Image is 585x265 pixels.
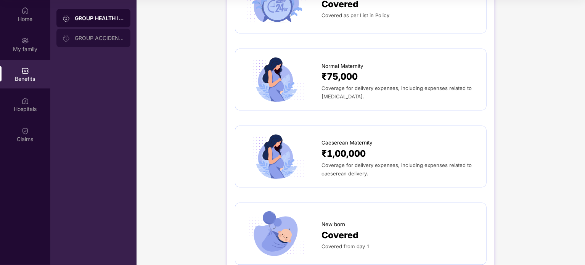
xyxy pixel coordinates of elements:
span: Coverage for delivery expenses, including expenses related to caeserean delivery. [321,162,472,177]
span: Normal Maternity [321,62,363,70]
span: Covered as per List in Policy [321,12,389,18]
div: GROUP HEALTH INSURANCE [75,14,124,22]
img: icon [243,211,309,257]
span: New born [321,221,345,229]
img: svg+xml;base64,PHN2ZyB3aWR0aD0iMjAiIGhlaWdodD0iMjAiIHZpZXdCb3g9IjAgMCAyMCAyMCIgZmlsbD0ibm9uZSIgeG... [63,15,70,22]
img: svg+xml;base64,PHN2ZyB3aWR0aD0iMjAiIGhlaWdodD0iMjAiIHZpZXdCb3g9IjAgMCAyMCAyMCIgZmlsbD0ibm9uZSIgeG... [63,35,70,42]
span: ₹75,000 [321,70,358,84]
img: svg+xml;base64,PHN2ZyBpZD0iSG9zcGl0YWxzIiB4bWxucz0iaHR0cDovL3d3dy53My5vcmcvMjAwMC9zdmciIHdpZHRoPS... [21,97,29,105]
img: svg+xml;base64,PHN2ZyBpZD0iSG9tZSIgeG1sbnM9Imh0dHA6Ly93d3cudzMub3JnLzIwMDAvc3ZnIiB3aWR0aD0iMjAiIG... [21,7,29,14]
img: icon [243,134,309,180]
div: GROUP ACCIDENTAL INSURANCE [75,35,124,41]
img: svg+xml;base64,PHN2ZyBpZD0iQ2xhaW0iIHhtbG5zPSJodHRwOi8vd3d3LnczLm9yZy8yMDAwL3N2ZyIgd2lkdGg9IjIwIi... [21,127,29,135]
img: svg+xml;base64,PHN2ZyB3aWR0aD0iMjAiIGhlaWdodD0iMjAiIHZpZXdCb3g9IjAgMCAyMCAyMCIgZmlsbD0ibm9uZSIgeG... [21,37,29,45]
span: Caeserean Maternity [321,139,373,147]
span: Covered from day 1 [321,244,370,250]
span: Covered [321,229,358,243]
span: ₹1,00,000 [321,147,366,161]
img: icon [243,57,309,103]
img: svg+xml;base64,PHN2ZyBpZD0iQmVuZWZpdHMiIHhtbG5zPSJodHRwOi8vd3d3LnczLm9yZy8yMDAwL3N2ZyIgd2lkdGg9Ij... [21,67,29,75]
span: Coverage for delivery expenses, including expenses related to [MEDICAL_DATA]. [321,85,472,100]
